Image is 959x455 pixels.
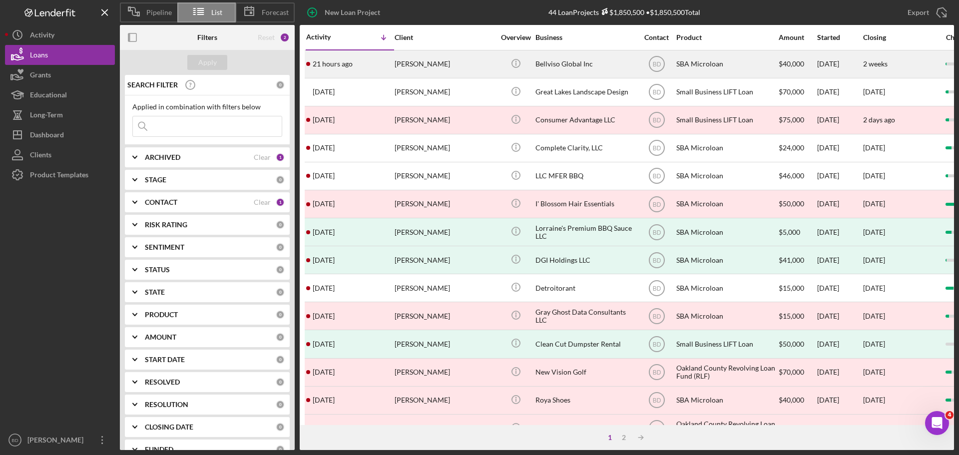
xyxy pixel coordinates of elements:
[548,8,700,16] div: 44 Loan Projects • $1,850,500 Total
[817,247,862,273] div: [DATE]
[395,359,494,386] div: [PERSON_NAME]
[20,19,36,35] img: logo
[863,312,885,320] time: [DATE]
[5,145,115,165] button: Clients
[276,378,285,387] div: 0
[5,105,115,125] button: Long-Term
[652,369,661,376] text: BD
[145,423,193,431] b: CLOSING DATE
[395,387,494,414] div: [PERSON_NAME]
[22,337,44,344] span: Home
[908,2,929,22] div: Export
[535,33,635,41] div: Business
[535,415,635,442] div: Flowerbean Co.
[313,228,335,236] time: 2025-05-12 22:35
[276,220,285,229] div: 0
[652,397,661,404] text: BD
[863,340,885,348] div: [DATE]
[158,337,174,344] span: Help
[30,25,54,47] div: Activity
[817,107,862,133] div: [DATE]
[197,33,217,41] b: Filters
[145,333,176,341] b: AMOUNT
[276,265,285,274] div: 0
[30,85,67,107] div: Educational
[779,331,816,357] div: $50,000
[313,88,335,96] time: 2025-09-30 21:02
[136,16,156,36] img: Profile image for Christina
[395,107,494,133] div: [PERSON_NAME]
[145,266,170,274] b: STATUS
[306,33,350,41] div: Activity
[863,87,885,96] time: [DATE]
[145,446,173,454] b: FUNDED
[262,8,289,16] span: Forecast
[676,191,776,217] div: SBA Microloan
[817,191,862,217] div: [DATE]
[779,59,804,68] span: $40,000
[817,135,862,161] div: [DATE]
[254,153,271,161] div: Clear
[5,430,115,450] button: BD[PERSON_NAME]
[599,8,644,16] div: $1,850,500
[145,378,180,386] b: RESOLVED
[313,144,335,152] time: 2025-08-12 17:47
[145,288,165,296] b: STATE
[145,153,180,161] b: ARCHIVED
[497,33,534,41] div: Overview
[535,387,635,414] div: Roya Shoes
[652,257,661,264] text: BD
[676,359,776,386] div: Oakland County Revolving Loan Fund (RLF)
[779,247,816,273] div: $41,000
[779,191,816,217] div: $50,000
[817,387,862,414] div: [DATE]
[211,8,222,16] span: List
[325,2,380,22] div: New Loan Project
[20,167,167,177] div: Update Permissions Settings
[676,275,776,301] div: SBA Microloan
[145,221,187,229] b: RISK RATING
[5,85,115,105] a: Educational
[395,219,494,245] div: [PERSON_NAME]
[395,415,494,442] div: [PERSON_NAME]
[14,163,185,181] div: Update Permissions Settings
[535,219,635,245] div: Lorraine's Premium BBQ Sauce LLC
[313,116,335,124] time: 2025-08-28 19:01
[66,312,133,352] button: Messages
[863,115,895,124] time: 2 days ago
[14,139,185,159] button: Search for help
[133,312,200,352] button: Help
[535,247,635,273] div: DGI Holdings LLC
[535,275,635,301] div: Detroitorant
[20,255,167,265] div: Send us a message
[30,165,88,187] div: Product Templates
[863,284,885,292] time: [DATE]
[146,8,172,16] span: Pipeline
[863,199,885,208] time: [DATE]
[313,172,335,180] time: 2025-08-06 11:36
[5,25,115,45] button: Activity
[30,145,51,167] div: Clients
[145,401,188,409] b: RESOLUTION
[652,89,661,96] text: BD
[779,135,816,161] div: $24,000
[20,222,167,233] div: Personal Profile Form
[313,396,335,404] time: 2024-07-10 23:32
[676,331,776,357] div: Small Business LIFT Loan
[535,107,635,133] div: Consumer Advantage LLC
[817,359,862,386] div: [DATE]
[395,135,494,161] div: [PERSON_NAME]
[198,55,217,70] div: Apply
[132,103,282,111] div: Applied in combination with filters below
[535,331,635,357] div: Clean Cut Dumpster Rental
[14,200,185,218] div: How to Create a Test Project
[535,135,635,161] div: Complete Clarity, LLC
[20,105,180,122] p: How can we help?
[779,387,816,414] div: $40,000
[5,65,115,85] a: Grants
[313,60,353,68] time: 2025-10-06 17:44
[276,243,285,252] div: 0
[817,163,862,189] div: [DATE]
[145,311,178,319] b: PRODUCT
